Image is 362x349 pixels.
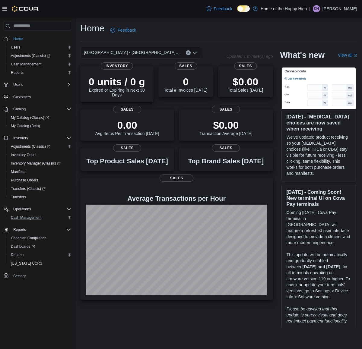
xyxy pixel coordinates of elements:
[287,114,351,132] h3: [DATE] - [MEDICAL_DATA] choices are now saved when receiving
[6,151,74,159] button: Inventory Count
[8,160,63,167] a: Inventory Manager (Classic)
[11,81,25,88] button: Users
[8,143,53,150] a: Adjustments (Classic)
[1,205,74,213] button: Operations
[287,134,351,176] p: We've updated product receiving so your [MEDICAL_DATA] choices (like THCa or CBG) stay visible fo...
[11,272,29,280] a: Settings
[338,53,357,58] a: View allExternal link
[1,225,74,234] button: Reports
[11,261,42,266] span: [US_STATE] CCRS
[11,244,35,249] span: Dashboards
[6,234,74,242] button: Canadian Compliance
[8,251,26,259] a: Reports
[287,252,351,300] p: This update will be automatically and gradually enabled between , for all terminals operating on ...
[95,119,159,136] div: Avg Items Per Transaction [DATE]
[8,193,71,201] span: Transfers
[113,106,141,113] span: Sales
[8,151,71,159] span: Inventory Count
[11,272,71,279] span: Settings
[13,207,31,212] span: Operations
[11,161,61,166] span: Inventory Manager (Classic)
[6,242,74,251] a: Dashboards
[8,122,43,130] a: My Catalog (Beta)
[8,193,28,201] a: Transfers
[11,144,50,149] span: Adjustments (Classic)
[261,5,307,12] p: Home of the Happy High
[287,209,351,246] p: Coming [DATE], Cova Pay terminal in [GEOGRAPHIC_DATA] will feature a refreshed user interface des...
[11,93,71,101] span: Customers
[192,50,197,55] button: Open list of options
[11,169,26,174] span: Manifests
[287,189,351,207] h3: [DATE] - Coming Soon! New terminal UI on Cova Pay terminals
[11,35,25,42] a: Home
[13,227,26,232] span: Reports
[11,81,71,88] span: Users
[13,107,26,112] span: Catalog
[13,36,23,41] span: Home
[108,24,138,36] a: Feedback
[11,253,24,257] span: Reports
[6,184,74,193] a: Transfers (Classic)
[199,119,252,131] p: $0.00
[8,69,71,76] span: Reports
[188,158,264,165] h3: Top Brand Sales [DATE]
[8,260,45,267] a: [US_STATE] CCRS
[13,274,26,278] span: Settings
[1,80,74,89] button: Users
[8,160,71,167] span: Inventory Manager (Classic)
[85,195,268,202] h4: Average Transactions per Hour
[85,76,149,97] div: Expired or Expiring in Next 30 Days
[228,76,263,93] div: Total Sales [DATE]
[313,5,320,12] div: Kathleen Hess
[8,234,71,242] span: Canadian Compliance
[186,50,191,55] button: Clear input
[11,226,28,233] button: Reports
[8,214,44,221] a: Cash Management
[11,115,49,120] span: My Catalog (Classic)
[11,134,71,142] span: Inventory
[226,54,273,59] p: Updated 1 minute(s) ago
[8,61,71,68] span: Cash Management
[8,260,71,267] span: Washington CCRS
[11,236,46,241] span: Canadian Compliance
[8,251,71,259] span: Reports
[234,62,257,70] span: Sales
[6,251,74,259] button: Reports
[160,174,193,182] span: Sales
[8,168,71,175] span: Manifests
[8,143,71,150] span: Adjustments (Classic)
[8,185,71,192] span: Transfers (Classic)
[6,60,74,68] button: Cash Management
[11,206,33,213] button: Operations
[11,62,41,67] span: Cash Management
[1,105,74,113] button: Catalog
[237,5,250,12] input: Dark Mode
[287,307,348,323] em: Please be advised that this update is purely visual and does not impact payment functionality.
[11,226,71,233] span: Reports
[6,122,74,130] button: My Catalog (Beta)
[6,142,74,151] a: Adjustments (Classic)
[6,113,74,122] a: My Catalog (Classic)
[8,214,71,221] span: Cash Management
[11,124,40,128] span: My Catalog (Beta)
[228,76,263,88] p: $0.00
[174,62,197,70] span: Sales
[11,93,33,101] a: Customers
[214,6,232,12] span: Feedback
[303,264,340,269] strong: [DATE] and [DATE]
[212,144,240,152] span: Sales
[6,68,74,77] button: Reports
[6,213,74,222] button: Cash Management
[6,168,74,176] button: Manifests
[113,144,141,152] span: Sales
[6,193,74,201] button: Transfers
[204,3,235,15] a: Feedback
[8,44,71,51] span: Users
[8,44,23,51] a: Users
[8,114,71,121] span: My Catalog (Classic)
[13,136,28,140] span: Inventory
[8,168,29,175] a: Manifests
[84,49,180,56] span: [GEOGRAPHIC_DATA] - [GEOGRAPHIC_DATA] - Fire & Flower
[8,243,71,250] span: Dashboards
[11,45,20,50] span: Users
